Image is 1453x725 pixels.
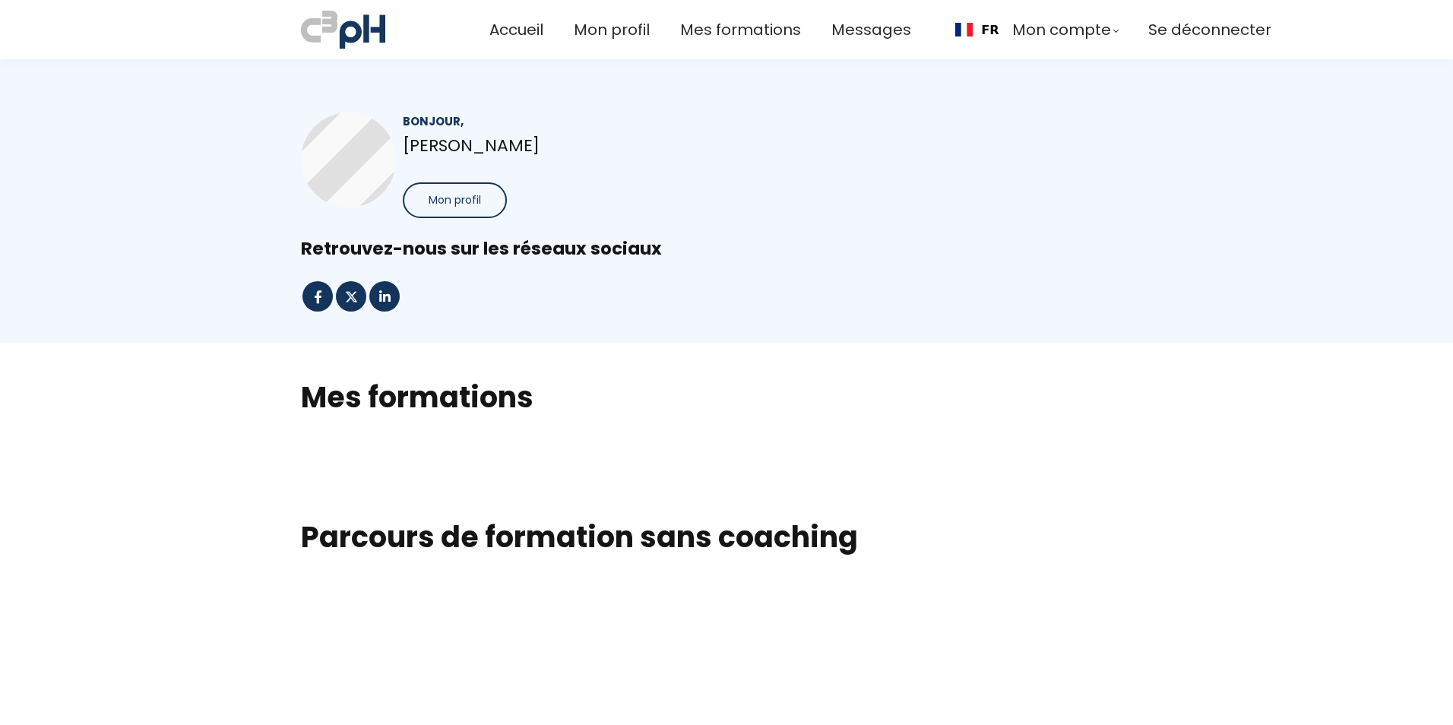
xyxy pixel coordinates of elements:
[403,182,507,218] button: Mon profil
[403,112,701,130] div: Bonjour,
[301,519,1152,556] h1: Parcours de formation sans coaching
[942,12,1011,47] div: Language selected: Français
[955,23,999,37] a: FR
[942,12,1011,47] div: Language Switcher
[301,378,1152,416] h2: Mes formations
[1012,17,1111,43] span: Mon compte
[955,23,973,36] img: Français flag
[831,17,911,43] a: Messages
[301,8,385,52] img: a70bc7685e0efc0bd0b04b3506828469.jpeg
[429,192,481,208] span: Mon profil
[574,17,650,43] a: Mon profil
[301,237,1152,261] div: Retrouvez-nous sur les réseaux sociaux
[403,132,701,159] p: [PERSON_NAME]
[680,17,801,43] a: Mes formations
[1148,17,1271,43] a: Se déconnecter
[489,17,543,43] a: Accueil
